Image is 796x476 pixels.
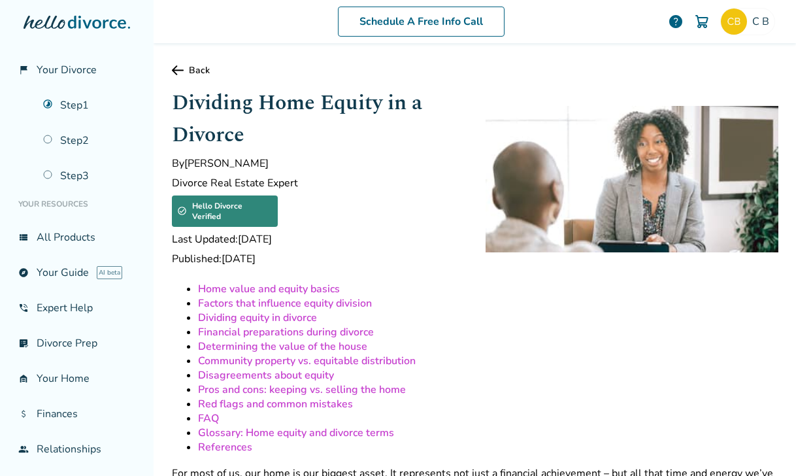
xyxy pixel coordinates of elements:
span: list_alt_check [18,338,29,348]
span: AI beta [97,266,122,279]
a: Step2 [35,126,143,156]
span: attach_money [18,409,29,419]
span: By [PERSON_NAME] [172,156,465,171]
a: Back [172,64,778,76]
div: Hello Divorce Verified [172,195,278,227]
span: phone_in_talk [18,303,29,313]
span: garage_home [18,373,29,384]
a: exploreYour GuideAI beta [10,258,143,288]
a: References [198,440,252,454]
img: cbfoureleven@gmail.com [721,8,747,35]
a: list_alt_checkDivorce Prep [10,328,143,358]
a: Step1 [35,90,143,120]
a: Financial preparations during divorce [198,325,374,339]
a: phone_in_talkExpert Help [10,293,143,323]
a: Step3 [35,161,143,191]
h1: Dividing Home Equity in a Divorce [172,87,465,151]
span: explore [18,267,29,278]
a: flag_2Your Divorce [10,55,143,85]
li: Your Resources [10,191,143,217]
a: groupRelationships [10,434,143,464]
a: Determining the value of the house [198,339,367,354]
a: Community property vs. equitable distribution [198,354,416,368]
a: garage_homeYour Home [10,364,143,394]
img: Two black women conversing in an office [486,106,778,252]
a: Schedule A Free Info Call [338,7,505,37]
span: view_list [18,232,29,243]
a: Home value and equity basics [198,282,340,296]
a: Red flags and common mistakes [198,397,353,411]
a: Dividing equity in divorce [198,311,317,325]
span: Your Divorce [37,63,97,77]
a: attach_moneyFinances [10,399,143,429]
iframe: Chat Widget [731,413,796,476]
a: Glossary: Home equity and divorce terms [198,426,394,440]
span: Divorce Real Estate Expert [172,176,465,190]
a: view_listAll Products [10,222,143,252]
img: Cart [694,14,710,29]
span: flag_2 [18,65,29,75]
span: Published: [DATE] [172,252,465,266]
span: group [18,444,29,454]
a: help [668,14,684,29]
a: FAQ [198,411,219,426]
span: Last Updated: [DATE] [172,232,465,246]
a: Disagreements about equity [198,368,334,382]
a: Factors that influence equity division [198,296,372,311]
span: C B [752,14,774,29]
a: Pros and cons: keeping vs. selling the home [198,382,406,397]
